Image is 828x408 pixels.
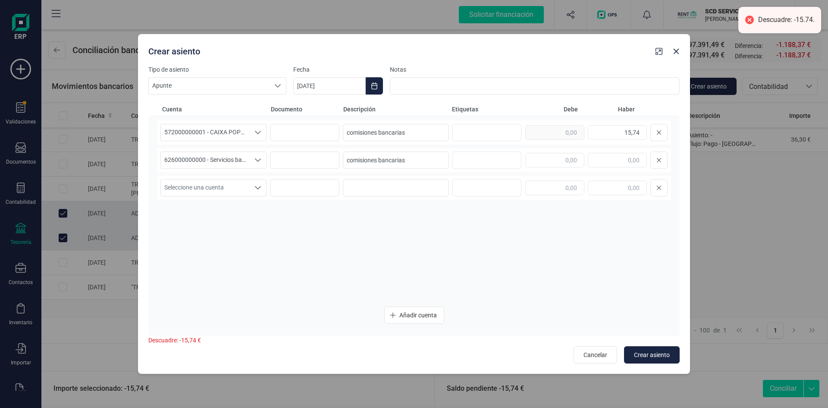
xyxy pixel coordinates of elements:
span: Documento [271,105,340,114]
button: Crear asiento [624,346,680,364]
button: Cancelar [574,346,617,364]
span: 626000000000 - Servicios bancarios y similares [161,152,250,168]
span: Apunte [149,78,270,94]
span: Haber [581,105,635,114]
div: Seleccione una cuenta [250,180,266,196]
button: Close [669,44,683,58]
input: 0,00 [525,180,584,195]
input: 0,00 [525,153,584,168]
label: Tipo de asiento [148,65,286,74]
span: Cancelar [583,351,607,359]
div: Crear asiento [145,42,652,57]
input: 0,00 [588,153,647,168]
input: 0,00 [588,125,647,140]
span: Crear asiento [634,351,670,359]
label: Notas [390,65,680,74]
input: 0,00 [588,180,647,195]
label: Fecha [293,65,383,74]
span: Descuadre: -15,74 € [148,337,201,344]
span: Descripción [343,105,448,114]
span: Añadir cuenta [399,311,437,319]
div: Descuadre: -15.74. [758,16,815,25]
span: 572000000001 - CAIXA POPULAR-CAIXA RURAL, S.C.C.V. [161,124,250,141]
span: Cuenta [162,105,267,114]
input: 0,00 [525,125,584,140]
div: Seleccione una cuenta [250,124,266,141]
div: Seleccione una cuenta [250,152,266,168]
span: Seleccione una cuenta [161,180,250,196]
span: Debe [524,105,578,114]
span: Etiquetas [452,105,521,114]
button: Añadir cuenta [384,307,444,324]
button: Choose Date [366,77,383,95]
